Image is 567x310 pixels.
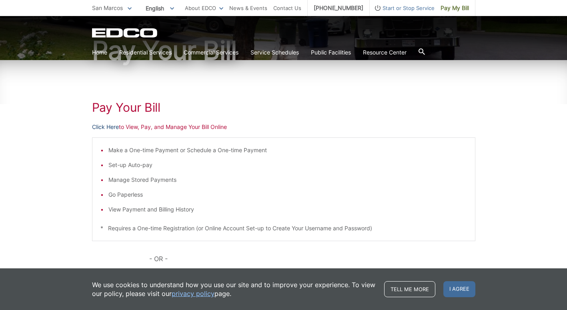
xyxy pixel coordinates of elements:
a: Contact Us [273,4,301,12]
span: English [140,2,180,15]
a: Click Here [92,123,119,131]
li: Manage Stored Payments [108,175,467,184]
p: - OR - [149,253,475,264]
a: Commercial Services [184,48,238,57]
span: Pay My Bill [441,4,469,12]
a: EDCD logo. Return to the homepage. [92,28,158,38]
a: Residential Services [119,48,172,57]
span: San Marcos [92,4,123,11]
p: We use cookies to understand how you use our site and to improve your experience. To view our pol... [92,280,376,298]
a: Tell me more [384,281,435,297]
p: to View, Pay, and Manage Your Bill Online [92,123,475,131]
a: privacy policy [172,289,214,298]
a: About EDCO [185,4,223,12]
li: Go Paperless [108,190,467,199]
li: Make a One-time Payment or Schedule a One-time Payment [108,146,467,155]
p: * Requires a One-time Registration (or Online Account Set-up to Create Your Username and Password) [100,224,467,233]
a: Public Facilities [311,48,351,57]
li: View Payment and Billing History [108,205,467,214]
a: Service Schedules [250,48,299,57]
h1: Pay Your Bill [92,38,475,63]
li: Set-up Auto-pay [108,161,467,169]
a: News & Events [229,4,267,12]
a: Home [92,48,107,57]
a: Resource Center [363,48,407,57]
h1: Pay Your Bill [92,100,475,115]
